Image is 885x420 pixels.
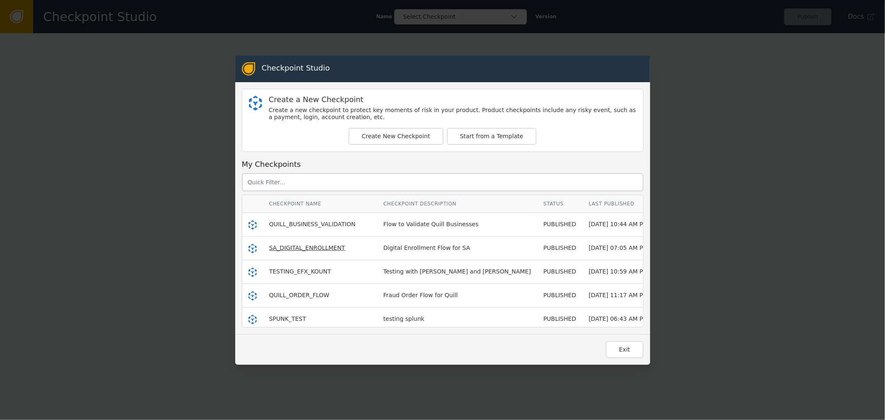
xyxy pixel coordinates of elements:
[583,195,657,213] th: Last Published
[262,62,330,76] div: Checkpoint Studio
[242,173,644,191] input: Quick Filter...
[377,195,537,213] th: Checkpoint Description
[349,128,444,145] button: Create New Checkpoint
[383,244,470,251] span: Digital Enrollment Flow for SA
[269,221,356,227] span: QUILL_BUSINESS_VALIDATION
[269,292,329,298] span: QUILL_ORDER_FLOW
[263,195,377,213] th: Checkpoint Name
[589,244,651,252] div: [DATE] 07:05 AM PDT
[242,159,644,170] div: My Checkpoints
[383,221,478,227] span: Flow to Validate Quill Businesses
[606,341,644,358] button: Exit
[269,244,345,251] span: SA_DIGITAL_ENROLLMENT
[544,220,576,229] div: PUBLISHED
[537,195,583,213] th: Status
[544,315,576,323] div: PUBLISHED
[447,128,537,145] button: Start from a Template
[383,292,458,298] span: Fraud Order Flow for Quill
[589,315,651,323] div: [DATE] 06:43 AM PDT
[589,267,651,276] div: [DATE] 10:59 AM PDT
[589,291,651,300] div: [DATE] 11:17 AM PDT
[269,268,331,275] span: TESTING_EFX_KOUNT
[589,220,651,229] div: [DATE] 10:44 AM PDT
[269,315,306,322] span: SPUNK_TEST
[383,315,424,322] span: testing splunk
[269,96,636,103] div: Create a New Checkpoint
[544,291,576,300] div: PUBLISHED
[269,107,636,121] div: Create a new checkpoint to protect key moments of risk in your product. Product checkpoints inclu...
[544,267,576,276] div: PUBLISHED
[544,244,576,252] div: PUBLISHED
[383,268,531,275] span: Testing with [PERSON_NAME] and [PERSON_NAME]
